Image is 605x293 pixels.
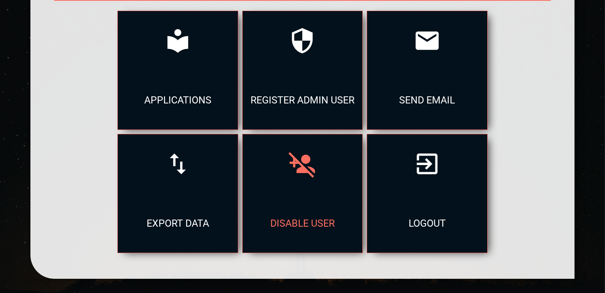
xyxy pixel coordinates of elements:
div: send email [367,70,487,130]
div: export data [118,193,237,253]
div: applications [118,70,237,130]
div: register admin user [243,70,362,130]
div: logout [367,193,487,253]
div: disable user [243,193,362,253]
